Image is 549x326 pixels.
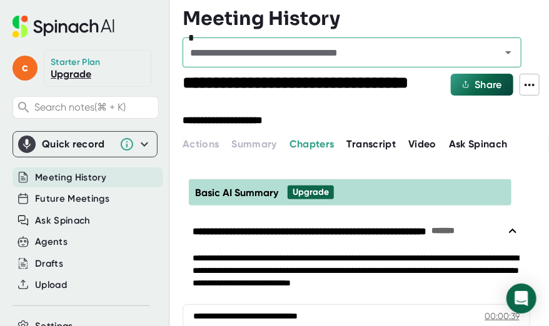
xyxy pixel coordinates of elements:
button: Summary [231,137,276,152]
button: Drafts [35,257,63,271]
button: Agents [35,235,68,249]
span: Basic AI Summary [195,187,278,199]
button: Meeting History [35,170,106,185]
span: c [13,56,38,81]
h3: Meeting History [183,7,340,30]
span: Share [475,79,502,91]
span: Transcript [347,138,396,150]
button: Actions [183,137,219,152]
div: 00:00:39 [485,310,520,322]
div: Quick record [42,138,113,151]
div: Starter Plan [51,57,101,68]
button: Video [408,137,436,152]
span: Chapters [290,138,335,150]
span: Video [408,138,436,150]
div: Quick record [18,132,152,157]
span: Search notes (⌘ + K) [34,101,155,113]
a: Upgrade [51,68,91,80]
button: Transcript [347,137,396,152]
button: Ask Spinach [35,214,91,228]
button: Chapters [290,137,335,152]
div: Open Intercom Messenger [506,284,536,314]
button: Future Meetings [35,192,109,206]
button: Open [500,44,517,61]
span: Actions [183,138,219,150]
button: Upload [35,278,67,292]
div: Upgrade [293,187,329,198]
button: Share [451,74,513,96]
button: Ask Spinach [449,137,508,152]
span: Summary [231,138,276,150]
span: Ask Spinach [449,138,508,150]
